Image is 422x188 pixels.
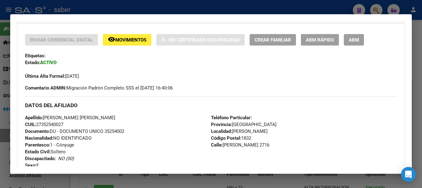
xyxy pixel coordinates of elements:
button: Sin Certificado Discapacidad [156,34,245,46]
span: [PERSON_NAME] 2716 [211,142,269,148]
h3: DATOS DEL AFILIADO [25,102,397,109]
strong: Teléfono Particular: [211,115,252,120]
strong: Nacionalidad: [25,135,53,141]
button: Enviar Credencial Digital [25,34,98,46]
strong: ACTIVO [40,60,57,65]
span: [GEOGRAPHIC_DATA] [211,122,276,127]
strong: Etiquetas: [25,53,45,59]
span: Sin Certificado Discapacidad [168,37,240,43]
strong: Provincia: [211,122,232,127]
span: Movimientos [115,37,146,43]
strong: Discapacitado: [25,156,56,161]
span: ABM [349,37,359,43]
span: [DATE] [25,73,79,79]
span: 1 - Cónyuge [25,142,74,148]
span: F [25,163,39,168]
strong: Código Postal: [211,135,241,141]
span: [PERSON_NAME] [211,129,268,134]
div: Open Intercom Messenger [401,167,416,182]
span: Migración Padrón Completo SSS el [DATE] 16:40:06 [25,85,173,91]
span: Soltero [25,149,66,155]
span: NO IDENTIFICADO [25,135,91,141]
i: NO (00) [58,156,74,161]
button: ABM Rápido [301,34,339,46]
button: Crear Familiar [250,34,296,46]
span: Crear Familiar [255,37,291,43]
button: ABM [344,34,364,46]
strong: Calle: [211,142,223,148]
strong: Localidad: [211,129,232,134]
span: DU - DOCUMENTO UNICO 35254002 [25,129,124,134]
strong: Estado: [25,60,40,65]
strong: Estado Civil: [25,149,51,155]
span: ABM Rápido [306,37,334,43]
strong: CUIL: [25,122,36,127]
strong: Comentario ADMIN: [25,85,66,91]
strong: Última Alta Formal: [25,73,65,79]
mat-icon: remove_red_eye [108,36,115,43]
span: 1832 [211,135,251,141]
span: Enviar Credencial Digital [30,37,93,43]
span: 27352540027 [25,122,63,127]
strong: Sexo: [25,163,36,168]
strong: Parentesco: [25,142,50,148]
span: [PERSON_NAME] [PERSON_NAME] [25,115,115,120]
strong: Documento: [25,129,50,134]
strong: Apellido: [25,115,43,120]
button: Movimientos [103,34,151,46]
